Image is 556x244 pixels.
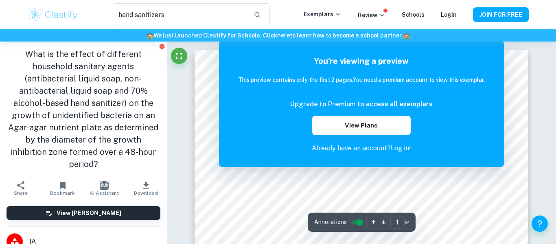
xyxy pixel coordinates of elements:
[473,7,529,22] button: JOIN FOR FREE
[441,11,457,18] a: Login
[402,11,425,18] a: Schools
[312,116,411,135] button: View Plans
[277,32,290,39] a: here
[100,181,109,190] img: AI Assistant
[125,177,166,200] button: Download
[403,32,410,39] span: 🏫
[159,43,165,49] button: Report issue
[42,177,83,200] button: Bookmark
[113,3,247,26] input: Search for any exemplars...
[90,190,119,196] span: AI Assistant
[27,7,79,23] img: Clastify logo
[532,215,548,232] button: Help and Feedback
[134,190,158,196] span: Download
[2,31,554,40] h6: We just launched Clastify for Schools. Click to learn how to become a school partner.
[83,177,125,200] button: AI Assistant
[358,11,385,20] p: Review
[290,99,433,109] h6: Upgrade to Premium to access all exemplars
[314,218,347,226] span: Annotations
[238,143,485,153] p: Already have an account?
[391,144,411,152] a: Log in!
[14,190,28,196] span: Share
[238,55,485,67] h5: You're viewing a preview
[171,48,187,64] button: Fullscreen
[57,209,121,218] h6: View [PERSON_NAME]
[7,206,160,220] button: View [PERSON_NAME]
[304,10,341,19] p: Exemplars
[405,219,409,226] span: / 2
[50,190,75,196] span: Bookmark
[238,75,485,84] h6: This preview contains only the first 2 pages. You need a premium account to view this exemplar.
[147,32,153,39] span: 🏫
[7,48,160,170] h1: What is the effect of different household sanitary agents (antibacterial liquid soap, non-antibac...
